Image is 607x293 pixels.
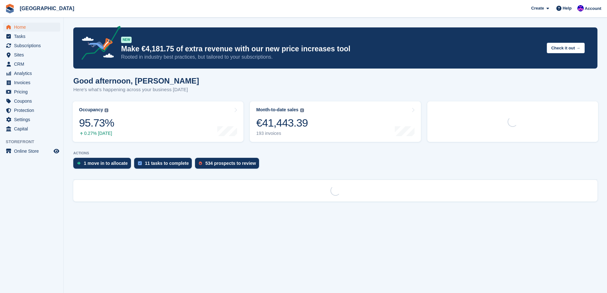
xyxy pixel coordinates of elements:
a: menu [3,147,60,156]
span: Capital [14,124,52,133]
img: icon-info-grey-7440780725fd019a000dd9b08b2336e03edf1995a4989e88bcd33f0948082b44.svg [300,108,304,112]
span: Sites [14,50,52,59]
a: menu [3,50,60,59]
span: Online Store [14,147,52,156]
a: menu [3,87,60,96]
span: Subscriptions [14,41,52,50]
img: task-75834270c22a3079a89374b754ae025e5fb1db73e45f91037f5363f120a921f8.svg [138,161,142,165]
p: ACTIONS [73,151,597,155]
a: 11 tasks to complete [134,158,195,172]
button: Check it out → [547,43,585,53]
p: Here's what's happening across your business [DATE] [73,86,199,93]
a: 534 prospects to review [195,158,262,172]
span: Settings [14,115,52,124]
div: 0.27% [DATE] [79,131,114,136]
img: prospect-51fa495bee0391a8d652442698ab0144808aea92771e9ea1ae160a38d050c398.svg [199,161,202,165]
a: menu [3,124,60,133]
a: menu [3,115,60,124]
p: Make €4,181.75 of extra revenue with our new price increases tool [121,44,542,54]
span: Account [585,5,601,12]
span: Protection [14,106,52,115]
img: icon-info-grey-7440780725fd019a000dd9b08b2336e03edf1995a4989e88bcd33f0948082b44.svg [105,108,108,112]
div: 1 move in to allocate [84,161,128,166]
a: menu [3,106,60,115]
div: Month-to-date sales [256,107,298,113]
div: NEW [121,37,132,43]
span: Home [14,23,52,32]
div: 193 invoices [256,131,308,136]
a: [GEOGRAPHIC_DATA] [17,3,77,14]
span: Invoices [14,78,52,87]
a: Month-to-date sales €41,443.39 193 invoices [250,101,421,142]
div: 11 tasks to complete [145,161,189,166]
a: menu [3,69,60,78]
span: Help [563,5,572,11]
a: menu [3,41,60,50]
img: price-adjustments-announcement-icon-8257ccfd72463d97f412b2fc003d46551f7dbcb40ab6d574587a9cd5c0d94... [76,26,121,62]
img: Ivan Gačić [577,5,584,11]
div: €41,443.39 [256,116,308,129]
a: menu [3,97,60,106]
h1: Good afternoon, [PERSON_NAME] [73,77,199,85]
a: Occupancy 95.73% 0.27% [DATE] [73,101,243,142]
div: Occupancy [79,107,103,113]
div: 95.73% [79,116,114,129]
img: stora-icon-8386f47178a22dfd0bd8f6a31ec36ba5ce8667c1dd55bd0f319d3a0aa187defe.svg [5,4,15,13]
a: 1 move in to allocate [73,158,134,172]
a: Preview store [53,147,60,155]
div: 534 prospects to review [205,161,256,166]
a: menu [3,32,60,41]
span: Analytics [14,69,52,78]
span: Create [531,5,544,11]
span: Coupons [14,97,52,106]
p: Rooted in industry best practices, but tailored to your subscriptions. [121,54,542,61]
a: menu [3,23,60,32]
span: CRM [14,60,52,69]
span: Pricing [14,87,52,96]
a: menu [3,78,60,87]
span: Storefront [6,139,63,145]
img: move_ins_to_allocate_icon-fdf77a2bb77ea45bf5b3d319d69a93e2d87916cf1d5bf7949dd705db3b84f3ca.svg [77,161,81,165]
span: Tasks [14,32,52,41]
a: menu [3,60,60,69]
